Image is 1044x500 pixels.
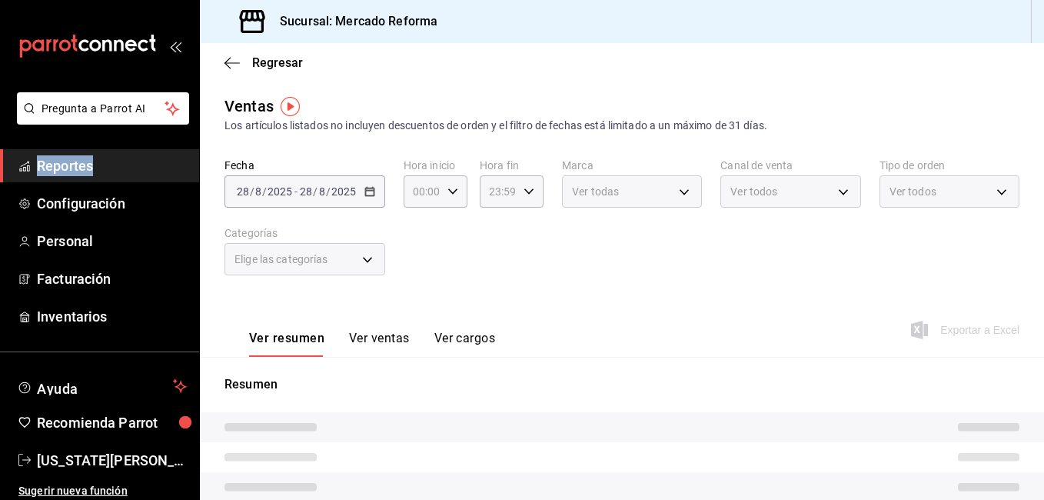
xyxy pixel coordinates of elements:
span: Pregunta a Parrot AI [42,101,165,117]
a: Pregunta a Parrot AI [11,112,189,128]
span: Regresar [252,55,303,70]
span: Facturación [37,268,187,289]
span: Elige las categorías [234,252,328,267]
h3: Sucursal: Mercado Reforma [268,12,437,31]
div: navigation tabs [249,331,495,357]
span: Recomienda Parrot [37,412,187,433]
span: / [250,185,254,198]
input: -- [236,185,250,198]
input: ---- [331,185,357,198]
input: -- [254,185,262,198]
button: Ver resumen [249,331,324,357]
button: Pregunta a Parrot AI [17,92,189,125]
div: Los artículos listados no incluyen descuentos de orden y el filtro de fechas está limitado a un m... [224,118,1019,134]
span: Sugerir nueva función [18,483,187,499]
label: Hora fin [480,160,544,171]
label: Hora inicio [404,160,467,171]
span: - [294,185,298,198]
span: Inventarios [37,306,187,327]
span: Ver todos [889,184,936,199]
label: Fecha [224,160,385,171]
span: Reportes [37,155,187,176]
label: Categorías [224,228,385,238]
span: [US_STATE][PERSON_NAME] [37,450,187,471]
label: Marca [562,160,702,171]
span: Personal [37,231,187,252]
span: Configuración [37,193,187,214]
p: Resumen [224,375,1019,394]
span: / [326,185,331,198]
span: Ver todos [730,184,777,199]
button: open_drawer_menu [169,40,181,52]
button: Regresar [224,55,303,70]
input: -- [318,185,326,198]
button: Ver ventas [349,331,410,357]
label: Tipo de orden [879,160,1019,171]
span: / [262,185,267,198]
button: Ver cargos [434,331,496,357]
span: Ver todas [572,184,619,199]
input: ---- [267,185,293,198]
label: Canal de venta [720,160,860,171]
input: -- [299,185,313,198]
div: Ventas [224,95,274,118]
span: Ayuda [37,377,167,395]
img: Tooltip marker [281,97,300,116]
span: / [313,185,318,198]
